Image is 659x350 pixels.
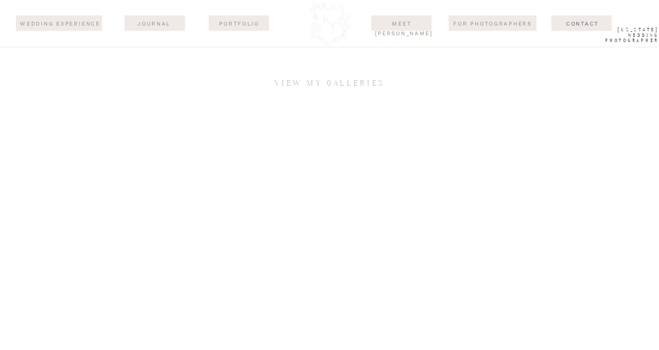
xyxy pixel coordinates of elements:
a: journal [128,19,181,27]
a: Contact [544,19,621,27]
a: [US_STATE] WEdding Photographer [588,27,659,46]
a: For Photographers [449,19,537,27]
a: Portfolio [213,19,266,27]
h3: view my galleries [266,78,394,89]
a: Meet [PERSON_NAME] [375,19,428,27]
a: wedding experience [19,19,102,28]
